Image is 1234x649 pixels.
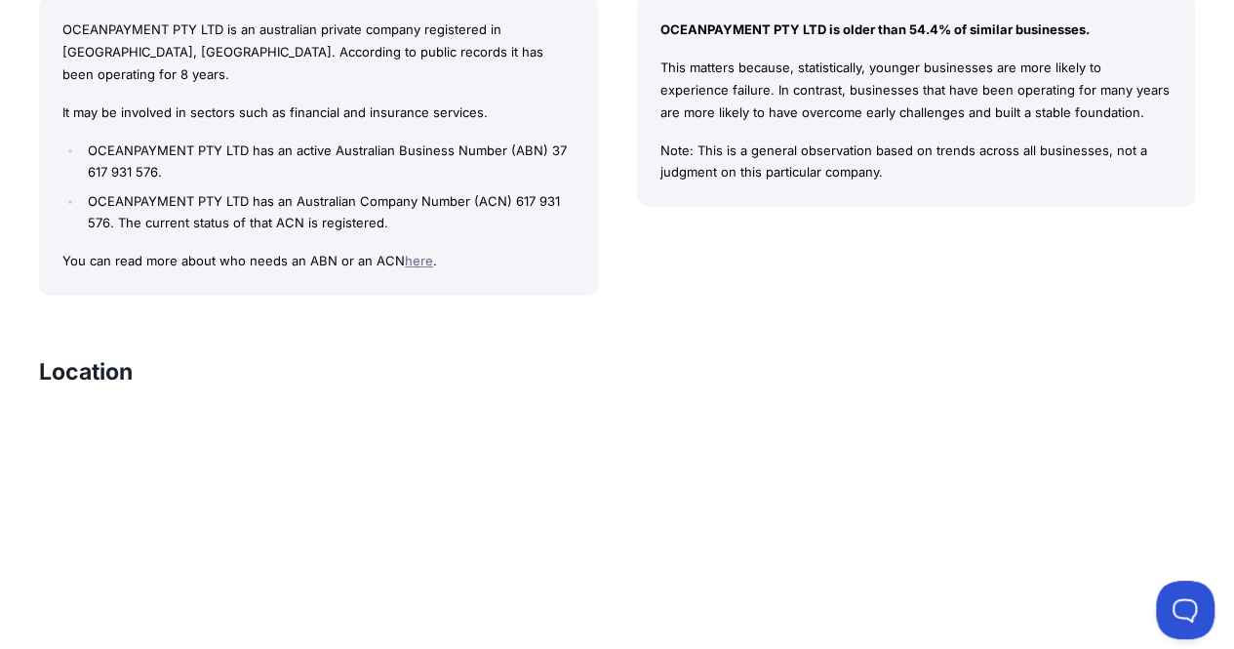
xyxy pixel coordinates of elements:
p: It may be involved in sectors such as financial and insurance services. [62,101,575,124]
p: You can read more about who needs an ABN or an ACN . [62,250,575,272]
li: OCEANPAYMENT PTY LTD has an active Australian Business Number (ABN) 37 617 931 576. [83,140,574,184]
h3: Location [39,358,133,386]
a: here [405,253,433,268]
p: Note: This is a general observation based on trends across all businesses, not a judgment on this... [660,140,1173,184]
p: This matters because, statistically, younger businesses are more likely to experience failure. In... [660,57,1173,123]
li: OCEANPAYMENT PTY LTD has an Australian Company Number (ACN) 617 931 576. The current status of th... [83,190,574,235]
iframe: Toggle Customer Support [1156,581,1214,639]
p: OCEANPAYMENT PTY LTD is an australian private company registered in [GEOGRAPHIC_DATA], [GEOGRAPHI... [62,19,575,85]
p: OCEANPAYMENT PTY LTD is older than 54.4% of similar businesses. [660,19,1173,41]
